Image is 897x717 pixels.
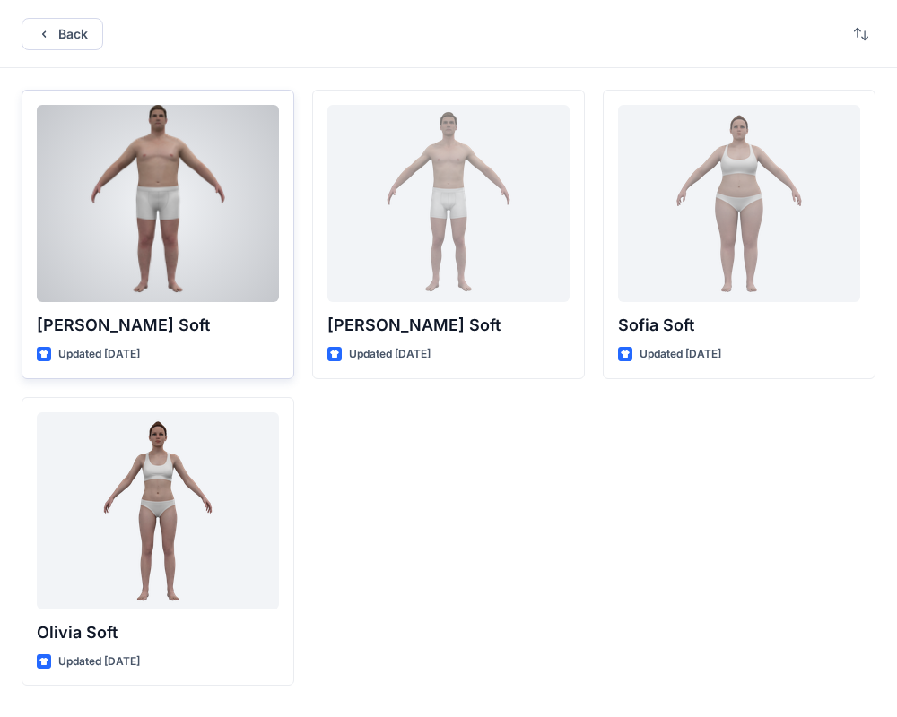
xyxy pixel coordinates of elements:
[349,345,431,364] p: Updated [DATE]
[327,105,570,302] a: Oliver Soft
[58,652,140,671] p: Updated [DATE]
[58,345,140,364] p: Updated [DATE]
[37,412,279,609] a: Olivia Soft
[640,345,721,364] p: Updated [DATE]
[327,313,570,338] p: [PERSON_NAME] Soft
[37,313,279,338] p: [PERSON_NAME] Soft
[37,105,279,302] a: Joseph Soft
[618,105,860,302] a: Sofia Soft
[22,18,103,50] button: Back
[37,620,279,645] p: Olivia Soft
[618,313,860,338] p: Sofia Soft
